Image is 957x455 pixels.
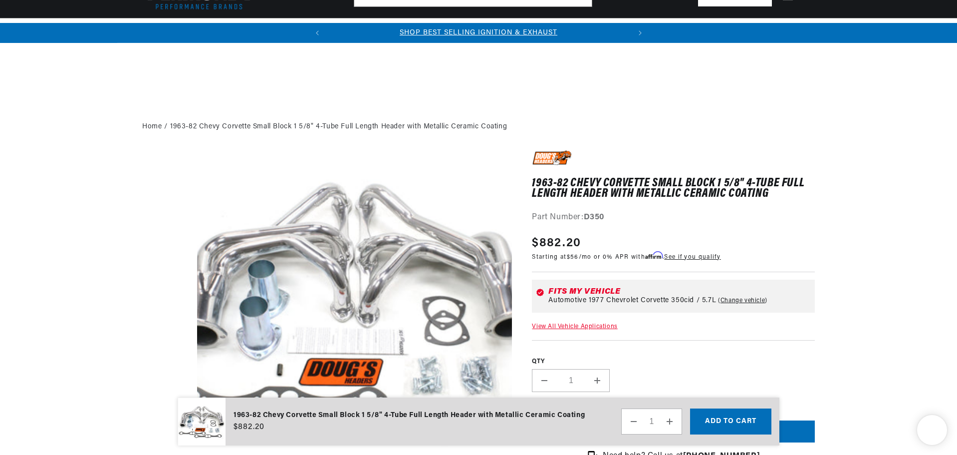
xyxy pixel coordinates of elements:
label: QTY [532,358,815,366]
a: Home [142,121,162,132]
summary: Spark Plug Wires [562,18,633,42]
button: Add to cart [690,409,771,435]
summary: Engine Swaps [432,18,489,42]
span: $882.20 [234,421,264,433]
summary: Coils & Distributors [223,18,305,42]
span: $882.20 [532,234,581,252]
a: View All Vehicle Applications [532,324,617,330]
span: $56 [567,254,579,260]
strong: D350 [584,213,604,221]
summary: Headers, Exhausts & Components [305,18,432,42]
img: 1963-82 Chevy Corvette Small Block 1 5/8" 4-Tube Full Length Header with Metallic Ceramic Coating [178,398,226,446]
summary: Battery Products [489,18,562,42]
h1: 1963-82 Chevy Corvette Small Block 1 5/8" 4-Tube Full Length Header with Metallic Ceramic Coating [532,178,815,199]
span: Automotive 1977 Chevrolet Corvette 350cid / 5.7L [548,297,716,305]
a: Change vehicle [718,297,767,305]
a: SHOP BEST SELLING IGNITION & EXHAUST [400,29,557,36]
a: See if you qualify - Learn more about Affirm Financing (opens in modal) [664,254,720,260]
div: Fits my vehicle [548,288,811,296]
nav: breadcrumbs [142,121,815,132]
a: 1963-82 Chevy Corvette Small Block 1 5/8" 4-Tube Full Length Header with Metallic Ceramic Coating [170,121,507,132]
summary: Ignition Conversions [142,18,223,42]
summary: Motorcycle [632,18,684,42]
div: 1 of 2 [327,27,630,38]
button: Translation missing: en.sections.announcements.next_announcement [630,23,650,43]
button: Translation missing: en.sections.announcements.previous_announcement [307,23,327,43]
span: Affirm [645,252,663,259]
summary: Product Support [754,18,815,42]
p: Starting at /mo or 0% APR with . [532,252,720,262]
div: Announcement [327,27,630,38]
div: 1963-82 Chevy Corvette Small Block 1 5/8" 4-Tube Full Length Header with Metallic Ceramic Coating [234,410,585,421]
slideshow-component: Translation missing: en.sections.announcements.announcement_bar [117,23,840,43]
div: Part Number: [532,211,815,224]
